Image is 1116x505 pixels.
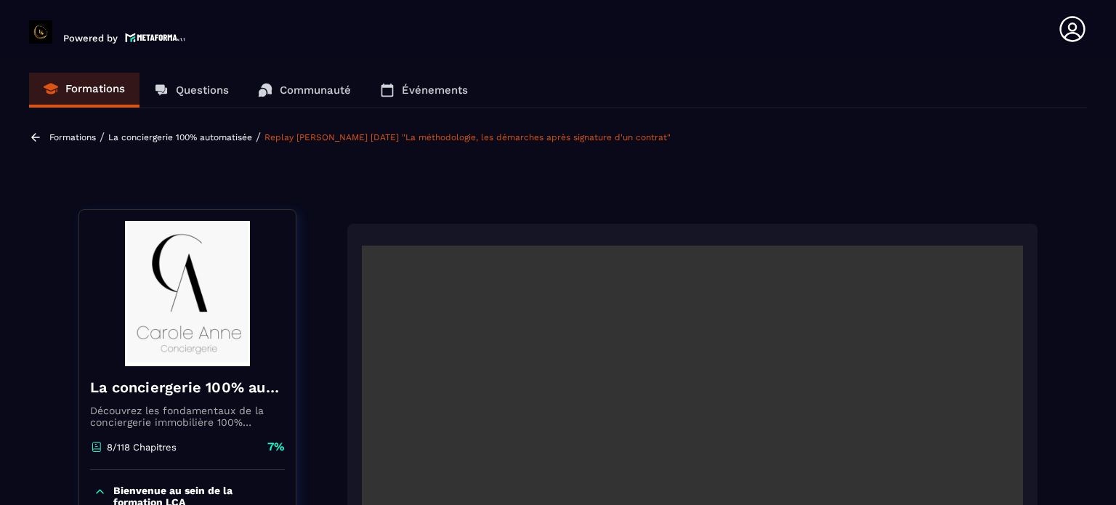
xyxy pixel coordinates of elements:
[108,132,252,142] a: La conciergerie 100% automatisée
[243,73,365,108] a: Communauté
[100,130,105,144] span: /
[90,405,285,428] p: Découvrez les fondamentaux de la conciergerie immobilière 100% automatisée. Cette formation est c...
[176,84,229,97] p: Questions
[139,73,243,108] a: Questions
[264,132,671,142] a: Replay [PERSON_NAME] [DATE] "La méthodologie, les démarches après signature d'un contrat"
[107,442,177,453] p: 8/118 Chapitres
[402,84,468,97] p: Événements
[280,84,351,97] p: Communauté
[29,73,139,108] a: Formations
[90,377,285,397] h4: La conciergerie 100% automatisée
[49,132,96,142] a: Formations
[267,439,285,455] p: 7%
[365,73,482,108] a: Événements
[90,221,285,366] img: banner
[65,82,125,95] p: Formations
[125,31,186,44] img: logo
[29,20,52,44] img: logo-branding
[63,33,118,44] p: Powered by
[256,130,261,144] span: /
